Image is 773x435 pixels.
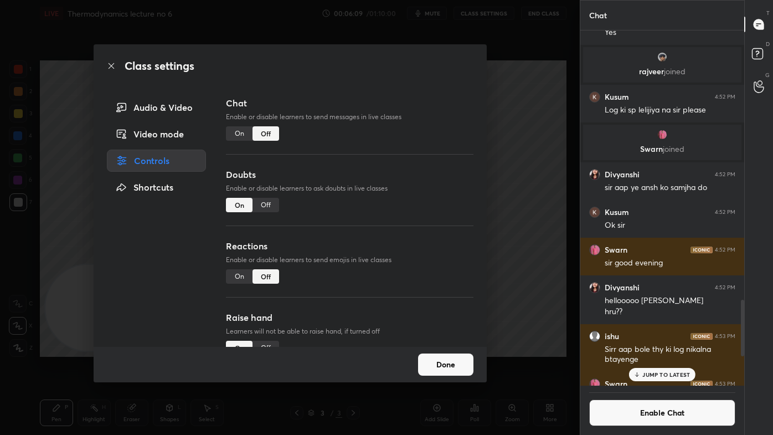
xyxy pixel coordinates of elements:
div: Shortcuts [107,176,207,198]
img: 3 [589,91,600,103]
p: Enable or disable learners to ask doubts in live classes [226,183,473,193]
h3: Doubts [226,168,473,181]
div: 4:53 PM [715,381,735,387]
h6: Divyanshi [605,283,640,293]
div: Ok sir [605,220,735,231]
p: JUMP TO LATEST [642,371,690,378]
div: Audio & Video [107,96,207,119]
div: Video mode [107,123,207,145]
div: sir aap ye ansh ko samjha do [605,182,735,193]
img: 6a1c7aebccec49f48b42d62e1fe9715a.jpg [657,129,668,140]
h3: Chat [226,96,473,110]
div: Yes [605,27,735,38]
h3: Raise hand [226,311,473,324]
p: T [766,9,770,17]
img: 3 [589,207,600,218]
img: bebe22c8420f493ea08a205168d61a1d.jpg [657,52,668,63]
div: 4:52 PM [715,284,735,291]
h6: Kusum [605,207,629,217]
p: Enable or disable learners to send messages in live classes [226,112,473,122]
div: Off [252,341,279,355]
div: 4:52 PM [715,247,735,253]
img: 6a1c7aebccec49f48b42d62e1fe9715a.jpg [589,378,600,390]
div: hellooooo [PERSON_NAME] [605,295,735,306]
img: iconic-dark.1390631f.png [690,381,713,387]
div: Log ki sp lelijiya na sir please [605,105,735,116]
img: 171e8f4d9d7042c38f1bfb7addfb683f.jpg [589,282,600,293]
h3: Reactions [226,239,473,253]
div: On [226,126,252,141]
div: hru?? [605,306,735,318]
p: Chat [580,1,616,30]
p: rajveer [590,67,735,76]
span: joined [663,144,684,154]
div: Off [252,198,279,212]
h6: Kusum [605,92,629,102]
span: joined [664,66,686,76]
div: 4:52 PM [715,94,735,100]
img: 171e8f4d9d7042c38f1bfb7addfb683f.jpg [589,169,600,180]
p: Learners will not be able to raise hand, if turned off [226,326,473,336]
p: Swarn [590,145,735,153]
button: Enable Chat [589,400,735,426]
div: Off [252,269,279,284]
img: 6a1c7aebccec49f48b42d62e1fe9715a.jpg [589,244,600,255]
h6: Swarn [605,245,627,255]
div: On [226,198,252,212]
p: Enable or disable learners to send emojis in live classes [226,255,473,265]
div: On [226,341,252,355]
p: D [766,40,770,48]
img: iconic-dark.1390631f.png [690,333,713,340]
p: G [765,71,770,79]
img: default.png [589,331,600,342]
h6: ishu [605,331,619,341]
div: grid [580,30,744,386]
div: 4:53 PM [715,333,735,340]
h6: Divyanshi [605,170,640,180]
div: 4:52 PM [715,209,735,216]
div: Sirr aap bole thy ki log nikalna btayenge [605,344,735,365]
div: sir good evening [605,258,735,269]
div: Controls [107,150,207,172]
div: 4:52 PM [715,171,735,178]
div: On [226,269,252,284]
div: Off [252,126,279,141]
img: iconic-dark.1390631f.png [690,247,713,253]
h2: Class settings [125,58,194,74]
button: Done [418,354,473,376]
h6: Swarn [605,379,627,389]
